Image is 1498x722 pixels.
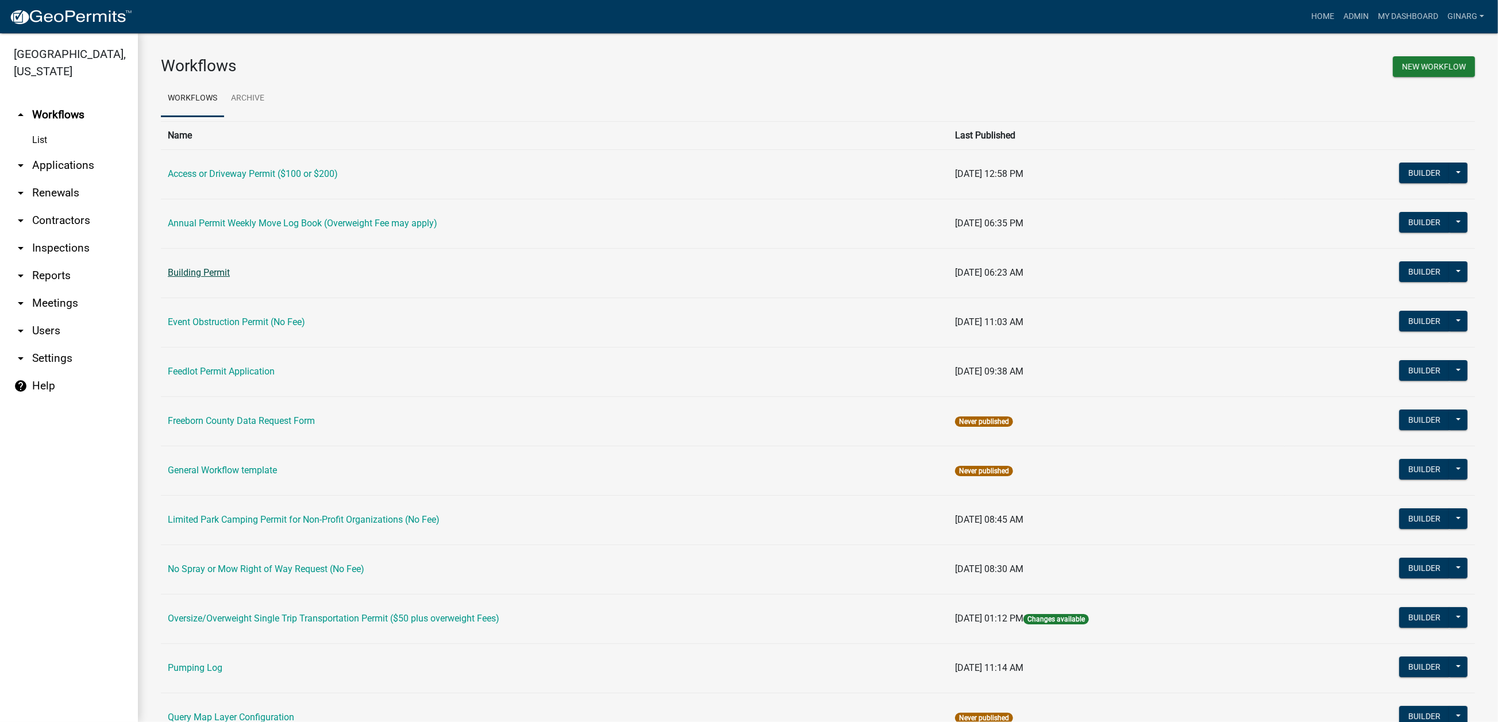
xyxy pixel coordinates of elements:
span: [DATE] 01:12 PM [955,613,1023,624]
a: No Spray or Mow Right of Way Request (No Fee) [168,563,364,574]
a: Archive [224,80,271,117]
span: Changes available [1023,614,1089,624]
i: arrow_drop_down [14,214,28,227]
i: arrow_drop_down [14,269,28,283]
button: Builder [1399,360,1450,381]
span: [DATE] 12:58 PM [955,168,1023,179]
button: New Workflow [1393,56,1475,77]
a: Feedlot Permit Application [168,366,275,377]
th: Last Published [948,121,1285,149]
i: arrow_drop_down [14,186,28,200]
th: Name [161,121,948,149]
button: Builder [1399,607,1450,628]
a: Limited Park Camping Permit for Non-Profit Organizations (No Fee) [168,514,440,525]
span: [DATE] 09:38 AM [955,366,1023,377]
a: Home [1307,6,1339,28]
a: My Dashboard [1373,6,1443,28]
a: Freeborn County Data Request Form [168,415,315,426]
button: Builder [1399,163,1450,183]
i: help [14,379,28,393]
a: Annual Permit Weekly Move Log Book (Overweight Fee may apply) [168,218,437,229]
a: Building Permit [168,267,230,278]
i: arrow_drop_down [14,324,28,338]
i: arrow_drop_down [14,296,28,310]
span: [DATE] 06:35 PM [955,218,1023,229]
span: [DATE] 06:23 AM [955,267,1023,278]
span: [DATE] 11:03 AM [955,316,1023,327]
span: Never published [955,416,1013,427]
h3: Workflows [161,56,810,76]
i: arrow_drop_up [14,108,28,122]
a: Admin [1339,6,1373,28]
span: Never published [955,466,1013,476]
button: Builder [1399,311,1450,331]
i: arrow_drop_down [14,352,28,365]
button: Builder [1399,261,1450,282]
a: ginarg [1443,6,1489,28]
button: Builder [1399,410,1450,430]
i: arrow_drop_down [14,241,28,255]
i: arrow_drop_down [14,159,28,172]
a: Workflows [161,80,224,117]
a: Pumping Log [168,662,222,673]
span: [DATE] 08:30 AM [955,563,1023,574]
a: Event Obstruction Permit (No Fee) [168,316,305,327]
button: Builder [1399,657,1450,677]
button: Builder [1399,459,1450,480]
a: Oversize/Overweight Single Trip Transportation Permit ($50 plus overweight Fees) [168,613,499,624]
button: Builder [1399,558,1450,578]
span: [DATE] 08:45 AM [955,514,1023,525]
a: General Workflow template [168,465,277,476]
button: Builder [1399,212,1450,233]
a: Access or Driveway Permit ($100 or $200) [168,168,338,179]
span: [DATE] 11:14 AM [955,662,1023,673]
button: Builder [1399,508,1450,529]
